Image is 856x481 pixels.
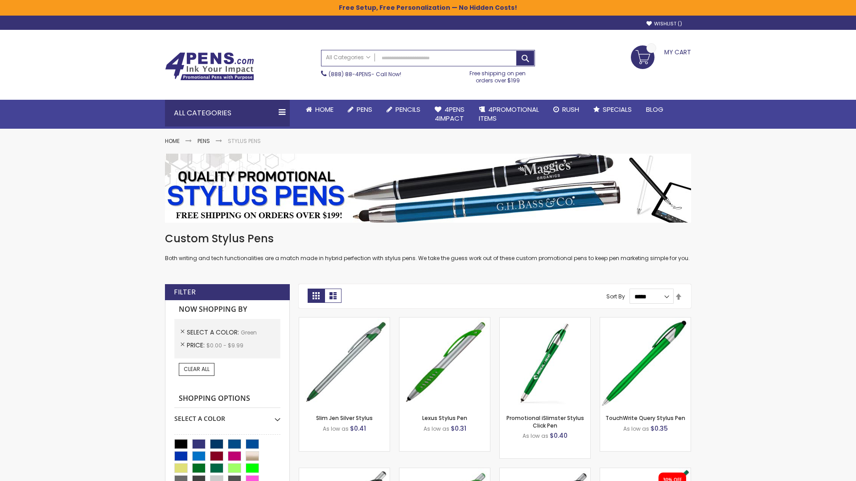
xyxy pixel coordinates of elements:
[315,105,333,114] span: Home
[350,424,366,433] span: $0.41
[341,100,379,119] a: Pens
[316,414,373,422] a: Slim Jen Silver Stylus
[451,424,466,433] span: $0.31
[299,318,390,408] img: Slim Jen Silver Stylus-Green
[321,50,375,65] a: All Categories
[357,105,372,114] span: Pens
[165,232,691,262] div: Both writing and tech functionalities are a match made in hybrid perfection with stylus pens. We ...
[174,287,196,297] strong: Filter
[600,317,691,325] a: TouchWrite Query Stylus Pen-Green
[435,105,465,123] span: 4Pens 4impact
[600,318,691,408] img: TouchWrite Query Stylus Pen-Green
[605,414,685,422] a: TouchWrite Query Stylus Pen
[546,100,586,119] a: Rush
[206,342,243,349] span: $0.00 - $9.99
[184,365,210,373] span: Clear All
[299,468,390,475] a: Boston Stylus Pen-Green
[323,425,349,432] span: As low as
[187,328,241,337] span: Select A Color
[472,100,546,129] a: 4PROMOTIONALITEMS
[228,137,261,145] strong: Stylus Pens
[165,52,254,81] img: 4Pens Custom Pens and Promotional Products
[650,424,668,433] span: $0.35
[326,54,370,61] span: All Categories
[500,317,590,325] a: Promotional iSlimster Stylus Click Pen-Green
[329,70,401,78] span: - Call Now!
[606,293,625,300] label: Sort By
[399,318,490,408] img: Lexus Stylus Pen-Green
[165,137,180,145] a: Home
[174,408,280,423] div: Select A Color
[299,100,341,119] a: Home
[395,105,420,114] span: Pencils
[399,317,490,325] a: Lexus Stylus Pen-Green
[461,66,535,84] div: Free shipping on pen orders over $199
[165,100,290,126] div: All Categories
[165,232,691,246] h1: Custom Stylus Pens
[550,431,568,440] span: $0.40
[428,100,472,129] a: 4Pens4impact
[299,317,390,325] a: Slim Jen Silver Stylus-Green
[187,341,206,350] span: Price
[586,100,639,119] a: Specials
[603,105,632,114] span: Specials
[506,414,584,429] a: Promotional iSlimster Stylus Click Pen
[379,100,428,119] a: Pencils
[399,468,490,475] a: Boston Silver Stylus Pen-Green
[623,425,649,432] span: As low as
[198,137,210,145] a: Pens
[424,425,449,432] span: As low as
[165,154,691,223] img: Stylus Pens
[646,20,682,27] a: Wishlist
[639,100,671,119] a: Blog
[422,414,467,422] a: Lexus Stylus Pen
[241,329,257,336] span: Green
[329,70,371,78] a: (888) 88-4PENS
[523,432,548,440] span: As low as
[179,363,214,375] a: Clear All
[600,468,691,475] a: iSlimster II - Full Color-Green
[500,318,590,408] img: Promotional iSlimster Stylus Click Pen-Green
[308,289,325,303] strong: Grid
[646,105,663,114] span: Blog
[174,389,280,408] strong: Shopping Options
[562,105,579,114] span: Rush
[500,468,590,475] a: Lexus Metallic Stylus Pen-Green
[479,105,539,123] span: 4PROMOTIONAL ITEMS
[174,300,280,319] strong: Now Shopping by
